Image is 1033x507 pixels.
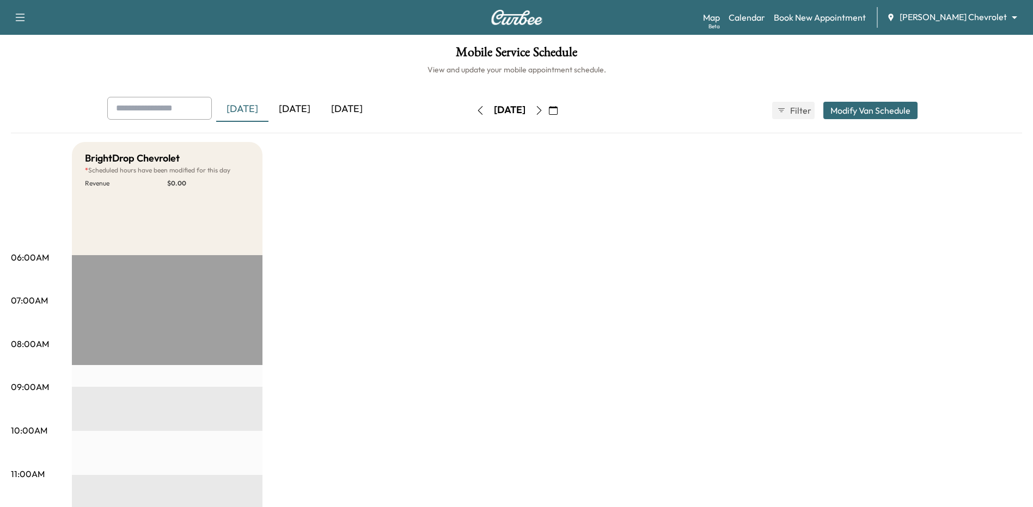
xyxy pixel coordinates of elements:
p: 09:00AM [11,380,49,393]
p: $ 0.00 [167,179,249,188]
p: 10:00AM [11,424,47,437]
img: Curbee Logo [491,10,543,25]
h1: Mobile Service Schedule [11,46,1022,64]
a: Calendar [729,11,765,24]
p: 07:00AM [11,294,48,307]
button: Filter [772,102,815,119]
span: Filter [790,104,810,117]
div: Beta [708,22,720,30]
p: 11:00AM [11,467,45,480]
p: 06:00AM [11,251,49,264]
button: Modify Van Schedule [823,102,918,119]
a: MapBeta [703,11,720,24]
p: Revenue [85,179,167,188]
h5: BrightDrop Chevrolet [85,151,180,166]
a: Book New Appointment [774,11,866,24]
span: [PERSON_NAME] Chevrolet [900,11,1007,23]
p: Scheduled hours have been modified for this day [85,166,249,175]
div: [DATE] [268,97,321,122]
div: [DATE] [321,97,373,122]
div: [DATE] [494,103,525,117]
p: 08:00AM [11,337,49,350]
div: [DATE] [216,97,268,122]
h6: View and update your mobile appointment schedule. [11,64,1022,75]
